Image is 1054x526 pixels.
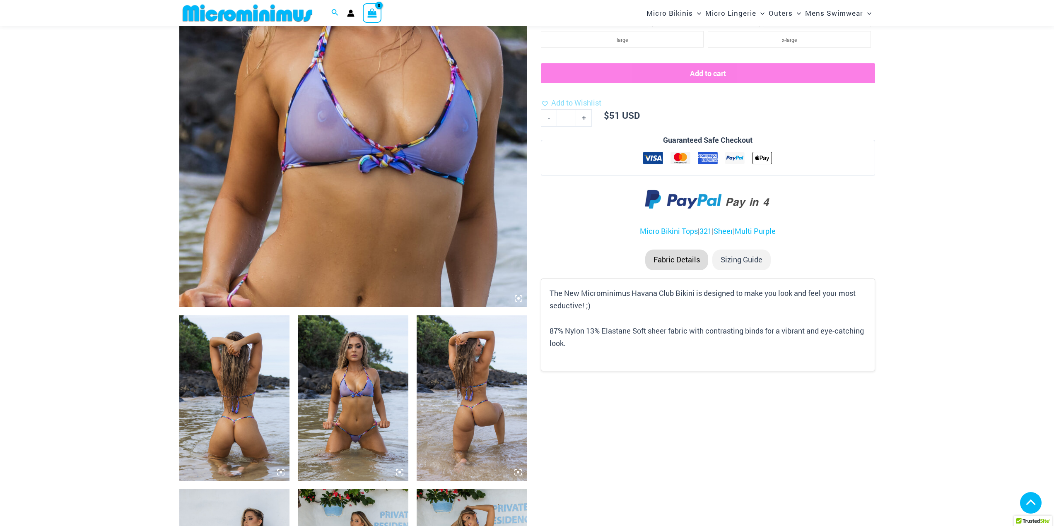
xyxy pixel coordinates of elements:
span: Micro Bikinis [646,2,693,24]
a: Micro LingerieMenu ToggleMenu Toggle [703,2,767,24]
span: Outers [769,2,793,24]
a: 321 [699,226,712,236]
input: Product quantity [557,109,576,127]
span: Micro Lingerie [705,2,756,24]
span: Menu Toggle [863,2,871,24]
span: $ [604,109,609,121]
a: Add to Wishlist [541,97,601,109]
span: Add to Wishlist [551,98,601,108]
a: OutersMenu ToggleMenu Toggle [767,2,803,24]
a: Micro BikinisMenu ToggleMenu Toggle [644,2,703,24]
a: Purple [754,226,776,236]
img: Havana Club Purple Multi 321 Top 451 Bottom [298,315,408,481]
p: The New Microminimus Havana Club Bikini is designed to make you look and feel your most seductive... [550,287,866,312]
nav: Site Navigation [643,1,875,25]
li: large [541,31,704,48]
li: x-large [708,31,871,48]
a: Multi [735,226,752,236]
a: + [576,109,592,127]
bdi: 51 USD [604,109,640,121]
li: Sizing Guide [712,250,771,270]
p: 87% Nylon 13% Elastane Soft sheer fabric with contrasting binds for a vibrant and eye-catching look. [550,325,866,349]
a: Search icon link [331,8,339,19]
span: x-large [782,36,797,43]
img: Havana Club Purple Multi 321 Top 451 Bottom [179,315,290,481]
img: MM SHOP LOGO FLAT [179,4,316,22]
span: Menu Toggle [756,2,765,24]
legend: Guaranteed Safe Checkout [660,134,756,147]
a: View Shopping Cart, empty [363,3,382,22]
span: Menu Toggle [693,2,701,24]
a: Mens SwimwearMenu ToggleMenu Toggle [803,2,873,24]
button: Add to cart [541,63,875,83]
a: Micro Bikini Tops [640,226,698,236]
a: Sheer [714,226,733,236]
a: - [541,109,557,127]
span: Menu Toggle [793,2,801,24]
span: Mens Swimwear [805,2,863,24]
p: | | | [541,225,875,238]
img: Havana Club Purple Multi 321 Top 451 Bottom [417,315,527,481]
a: Account icon link [347,10,355,17]
span: large [617,36,628,43]
li: Fabric Details [645,250,708,270]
